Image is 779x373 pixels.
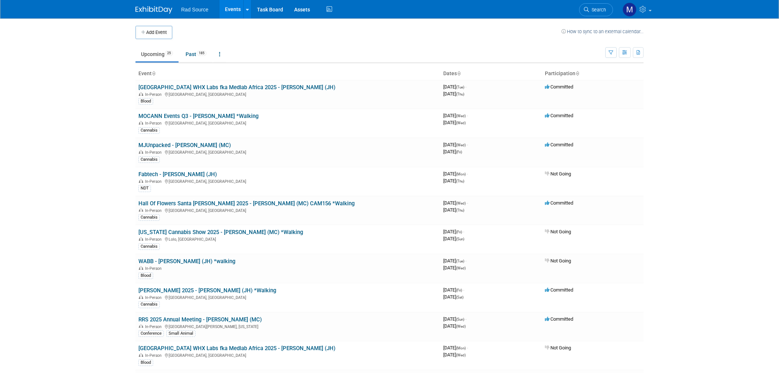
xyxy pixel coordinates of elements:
span: Committed [545,287,573,293]
span: In-Person [145,295,164,300]
span: (Tue) [456,85,464,89]
span: (Thu) [456,208,464,212]
div: Blood [138,359,153,366]
div: Blood [138,272,153,279]
div: Small Animal [166,330,195,337]
span: In-Person [145,208,164,213]
span: Committed [545,200,573,206]
a: [GEOGRAPHIC_DATA] WHX Labs fka Medlab Africa 2025 - [PERSON_NAME] (JH) [138,84,335,91]
span: - [467,113,468,118]
div: [GEOGRAPHIC_DATA][PERSON_NAME], [US_STATE] [138,323,437,329]
span: (Thu) [456,179,464,183]
span: - [467,171,468,177]
span: (Fri) [456,150,462,154]
div: Cannabis [138,301,160,308]
span: (Tue) [456,259,464,263]
a: [US_STATE] Cannabis Show 2025 - [PERSON_NAME] (MC) *Walking [138,229,303,236]
span: Committed [545,316,573,322]
a: RRS 2025 Annual Meeting - [PERSON_NAME] (MC) [138,316,262,323]
span: [DATE] [443,265,466,271]
span: [DATE] [443,229,464,234]
img: Melissa Conboy [623,3,637,17]
img: In-Person Event [139,179,143,183]
span: (Fri) [456,288,462,292]
a: Search [579,3,613,16]
a: MJUnpacked - [PERSON_NAME] (MC) [138,142,231,149]
span: In-Person [145,121,164,126]
span: (Fri) [456,230,462,234]
th: Participation [542,67,644,80]
span: (Sun) [456,237,464,241]
div: [GEOGRAPHIC_DATA], [GEOGRAPHIC_DATA] [138,178,437,184]
span: (Sun) [456,317,464,321]
a: [PERSON_NAME] 2025 - [PERSON_NAME] (JH) *Walking [138,287,276,294]
span: 185 [197,50,207,56]
span: - [465,316,466,322]
div: [GEOGRAPHIC_DATA], [GEOGRAPHIC_DATA] [138,91,437,97]
span: [DATE] [443,200,468,206]
span: (Mon) [456,172,466,176]
span: [DATE] [443,142,468,147]
a: WABB - [PERSON_NAME] (JH) *walking [138,258,235,265]
span: Rad Source [181,7,208,13]
span: (Wed) [456,353,466,357]
a: Sort by Event Name [152,70,155,76]
a: Sort by Participation Type [575,70,579,76]
a: MOCANN Events Q3 - [PERSON_NAME] *Walking [138,113,258,119]
span: [DATE] [443,316,466,322]
span: [DATE] [443,113,468,118]
span: - [467,142,468,147]
img: In-Person Event [139,208,143,212]
span: Not Going [545,171,571,177]
span: (Wed) [456,143,466,147]
div: Lolo, [GEOGRAPHIC_DATA] [138,236,437,242]
span: [DATE] [443,352,466,358]
div: Cannabis [138,156,160,163]
span: [DATE] [443,84,466,90]
img: In-Person Event [139,121,143,125]
span: In-Person [145,324,164,329]
span: Not Going [545,345,571,351]
span: (Sat) [456,295,463,299]
span: (Wed) [456,324,466,328]
a: Past185 [180,47,212,61]
div: [GEOGRAPHIC_DATA], [GEOGRAPHIC_DATA] [138,294,437,300]
div: Blood [138,98,153,105]
span: - [465,258,466,264]
span: Not Going [545,258,571,264]
span: [DATE] [443,323,466,329]
span: Committed [545,113,573,118]
span: In-Person [145,150,164,155]
span: [DATE] [443,171,468,177]
span: - [467,345,468,351]
span: - [467,200,468,206]
span: (Wed) [456,201,466,205]
img: In-Person Event [139,353,143,357]
span: In-Person [145,237,164,242]
div: Cannabis [138,127,160,134]
a: Sort by Start Date [457,70,461,76]
th: Event [135,67,440,80]
div: [GEOGRAPHIC_DATA], [GEOGRAPHIC_DATA] [138,149,437,155]
span: [DATE] [443,294,463,300]
span: Search [589,7,606,13]
a: How to sync to an external calendar... [561,29,644,34]
div: Cannabis [138,214,160,221]
div: Conference [138,330,164,337]
span: (Wed) [456,114,466,118]
span: [DATE] [443,149,462,154]
span: (Wed) [456,121,466,125]
span: In-Person [145,92,164,97]
span: [DATE] [443,120,466,125]
span: 25 [165,50,173,56]
span: In-Person [145,179,164,184]
span: [DATE] [443,345,468,351]
span: In-Person [145,353,164,358]
span: (Wed) [456,266,466,270]
img: In-Person Event [139,150,143,154]
div: NDT [138,185,151,192]
span: - [463,287,464,293]
img: In-Person Event [139,237,143,241]
span: [DATE] [443,207,464,213]
button: Add Event [135,26,172,39]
